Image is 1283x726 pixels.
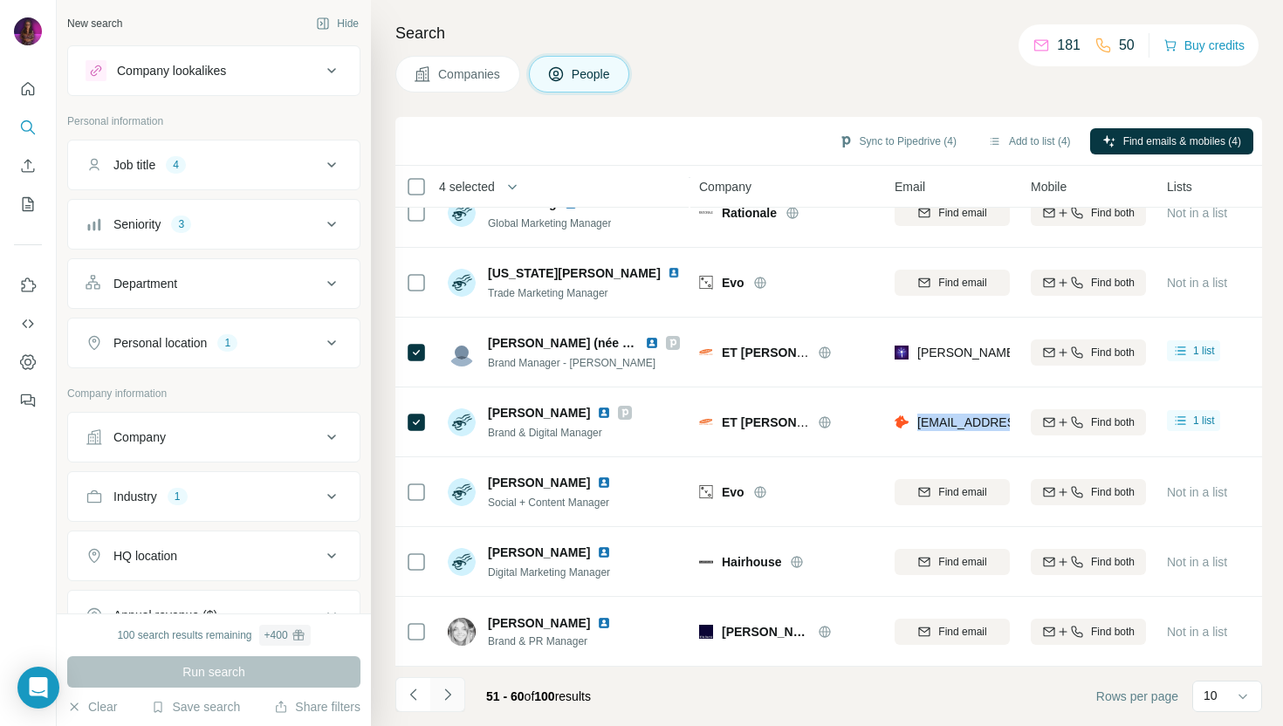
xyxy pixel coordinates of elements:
[14,150,42,181] button: Enrich CSV
[1031,200,1146,226] button: Find both
[395,677,430,712] button: Navigate to previous page
[699,555,713,569] img: Logo of Hairhouse
[597,476,611,490] img: LinkedIn logo
[166,157,186,173] div: 4
[113,216,161,233] div: Seniority
[1091,554,1135,570] span: Find both
[1031,270,1146,296] button: Find both
[895,549,1010,575] button: Find email
[14,73,42,105] button: Quick start
[486,689,525,703] span: 51 - 60
[68,50,360,92] button: Company lookalikes
[304,10,371,37] button: Hide
[917,415,1124,429] span: [EMAIL_ADDRESS][DOMAIN_NAME]
[699,178,751,195] span: Company
[699,211,713,213] img: Logo of Rationale
[14,188,42,220] button: My lists
[525,689,535,703] span: of
[488,474,590,491] span: [PERSON_NAME]
[448,618,476,646] img: Avatar
[1031,549,1146,575] button: Find both
[722,483,744,501] span: Evo
[699,276,713,290] img: Logo of Evo
[274,698,360,716] button: Share filters
[895,200,1010,226] button: Find email
[448,478,476,506] img: Avatar
[68,203,360,245] button: Seniority3
[113,488,157,505] div: Industry
[722,553,781,571] span: Hairhouse
[1119,35,1135,56] p: 50
[151,698,240,716] button: Save search
[699,485,713,499] img: Logo of Evo
[1193,343,1215,359] span: 1 list
[895,414,909,431] img: provider hunter logo
[438,65,502,83] span: Companies
[488,357,655,369] span: Brand Manager - [PERSON_NAME]
[976,128,1083,154] button: Add to list (4)
[67,386,360,401] p: Company information
[488,544,590,561] span: [PERSON_NAME]
[938,275,986,291] span: Find email
[1091,624,1135,640] span: Find both
[68,535,360,577] button: HQ location
[264,627,288,643] div: + 400
[1031,479,1146,505] button: Find both
[722,274,744,291] span: Evo
[938,484,986,500] span: Find email
[488,634,618,649] span: Brand & PR Manager
[113,428,166,446] div: Company
[168,489,188,504] div: 1
[895,344,909,361] img: provider leadmagic logo
[117,625,310,646] div: 100 search results remaining
[1057,35,1081,56] p: 181
[699,625,713,639] img: Logo of Ella Baché
[1096,688,1178,705] span: Rows per page
[67,698,117,716] button: Clear
[895,619,1010,645] button: Find email
[917,346,1225,360] span: [PERSON_NAME][EMAIL_ADDRESS][DOMAIN_NAME]
[1167,178,1192,195] span: Lists
[1031,619,1146,645] button: Find both
[722,623,809,640] span: [PERSON_NAME]
[113,334,207,352] div: Personal location
[113,156,155,174] div: Job title
[217,335,237,351] div: 1
[1167,485,1227,499] span: Not in a list
[1091,205,1135,221] span: Find both
[938,205,986,221] span: Find email
[1167,206,1227,220] span: Not in a list
[14,346,42,378] button: Dashboard
[1091,484,1135,500] span: Find both
[1091,345,1135,360] span: Find both
[68,416,360,458] button: Company
[67,113,360,129] p: Personal information
[448,269,476,297] img: Avatar
[488,497,609,509] span: Social + Content Manager
[597,545,611,559] img: LinkedIn logo
[439,178,495,195] span: 4 selected
[597,406,611,420] img: LinkedIn logo
[668,266,680,280] img: LinkedIn logo
[1123,134,1241,149] span: Find emails & mobiles (4)
[68,322,360,364] button: Personal location1
[597,616,611,630] img: LinkedIn logo
[67,16,122,31] div: New search
[572,65,612,83] span: People
[448,339,476,366] img: Avatar
[1204,687,1218,704] p: 10
[722,204,777,222] span: Rationale
[938,554,986,570] span: Find email
[486,689,591,703] span: results
[448,199,476,227] img: Avatar
[699,349,713,355] img: Logo of ET Browne Drug Co. Inc.
[938,624,986,640] span: Find email
[895,178,925,195] span: Email
[645,336,659,350] img: LinkedIn logo
[1031,339,1146,366] button: Find both
[14,17,42,45] img: Avatar
[117,62,226,79] div: Company lookalikes
[1167,555,1227,569] span: Not in a list
[14,308,42,339] button: Use Surfe API
[1091,414,1135,430] span: Find both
